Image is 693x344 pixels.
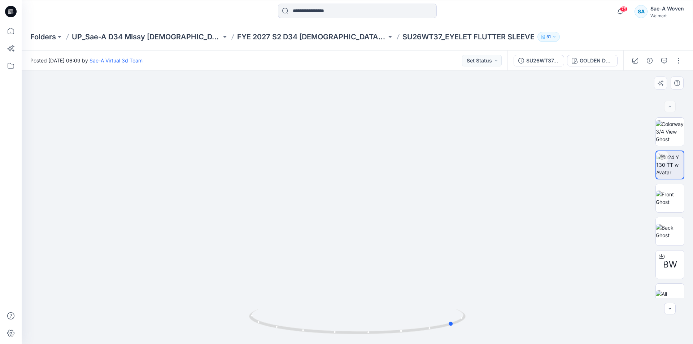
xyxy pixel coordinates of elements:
[650,4,684,13] div: Sae-A Woven
[30,57,143,64] span: Posted [DATE] 06:09 by
[567,55,618,66] button: GOLDEN DELIGHT
[537,32,560,42] button: 51
[90,57,143,64] a: Sae-A Virtual 3d Team
[656,153,684,176] img: 2024 Y 130 TT w Avatar
[72,32,221,42] a: UP_Sae-A D34 Missy [DEMOGRAPHIC_DATA] Top Woven
[402,32,535,42] p: SU26WT37_EYELET FLUTTER SLEEVE
[650,13,684,18] div: Walmart
[526,57,559,65] div: SU26WT37_Rev1_FULL COLORWAYS
[237,32,387,42] a: FYE 2027 S2 D34 [DEMOGRAPHIC_DATA] Woven Tops - Sae-A
[644,55,655,66] button: Details
[514,55,564,66] button: SU26WT37_Rev1_FULL COLORWAYS
[546,33,551,41] p: 51
[656,120,684,143] img: Colorway 3/4 View Ghost
[656,191,684,206] img: Front Ghost
[30,32,56,42] a: Folders
[663,258,677,271] span: BW
[580,57,613,65] div: GOLDEN DELIGHT
[635,5,648,18] div: SA
[656,224,684,239] img: Back Ghost
[620,6,628,12] span: 75
[656,290,684,305] img: All colorways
